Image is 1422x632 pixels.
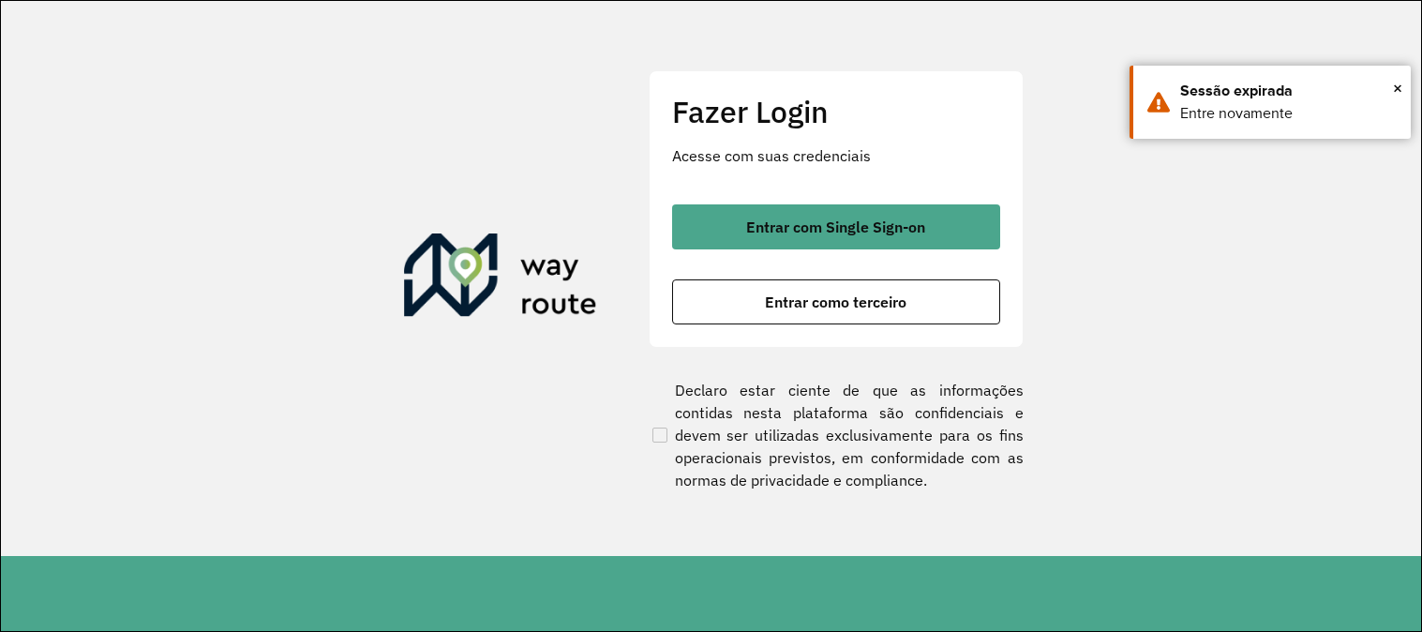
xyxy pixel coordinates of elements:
h2: Fazer Login [672,94,1000,129]
button: button [672,204,1000,249]
span: Entrar com Single Sign-on [746,219,925,234]
button: Close [1393,74,1402,102]
div: Entre novamente [1180,102,1397,125]
label: Declaro estar ciente de que as informações contidas nesta plataforma são confidenciais e devem se... [649,379,1024,491]
div: Sessão expirada [1180,80,1397,102]
img: Roteirizador AmbevTech [404,233,597,324]
button: button [672,279,1000,324]
span: Entrar como terceiro [765,294,906,309]
p: Acesse com suas credenciais [672,144,1000,167]
span: × [1393,74,1402,102]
